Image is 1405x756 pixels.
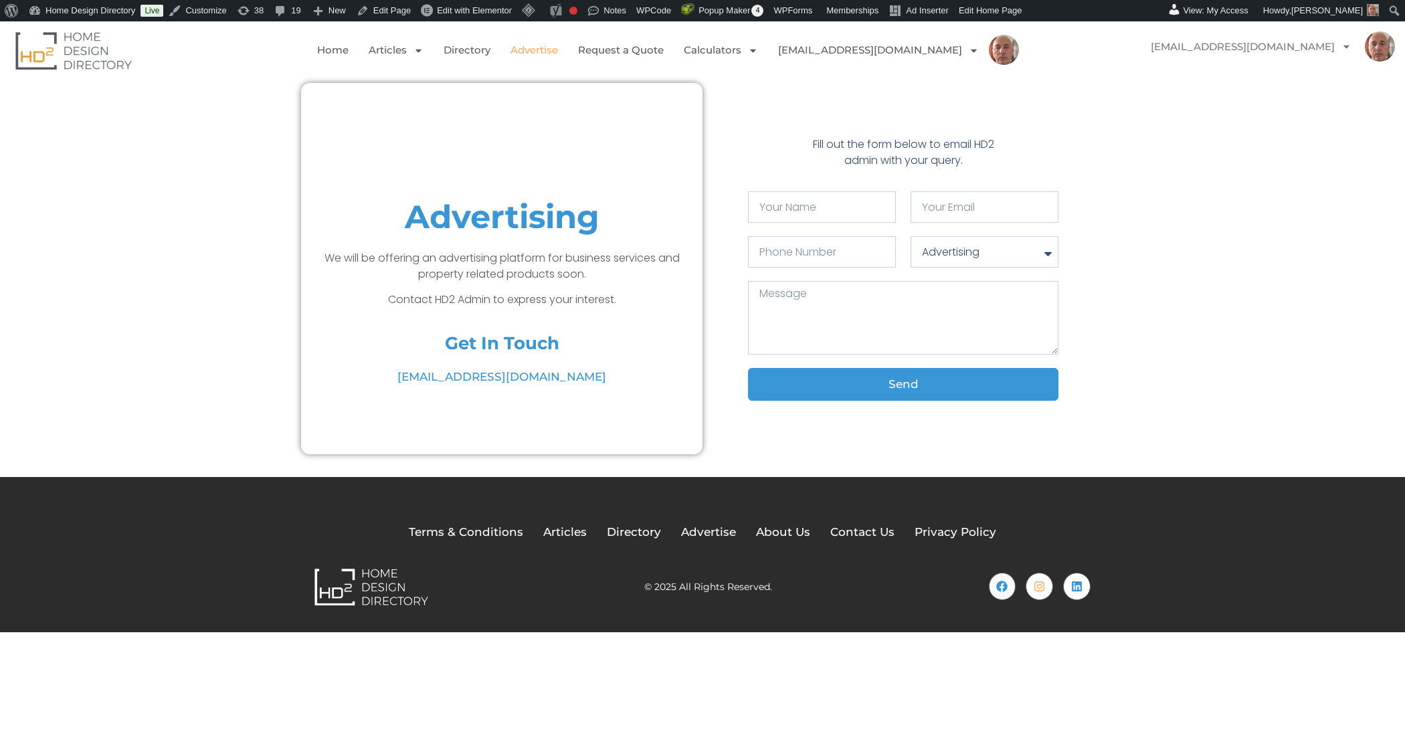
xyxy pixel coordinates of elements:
[317,35,349,66] a: Home
[510,35,558,66] a: Advertise
[681,524,736,541] a: Advertise
[578,35,664,66] a: Request a Quote
[830,524,895,541] a: Contact Us
[308,250,696,282] p: We will be offering an advertising platform for business services and property related products s...
[308,292,696,308] p: Contact HD2 Admin to express your interest.
[888,379,919,390] span: Send
[444,35,490,66] a: Directory
[140,5,163,17] a: Live
[308,369,696,386] a: [EMAIL_ADDRESS][DOMAIN_NAME]
[751,5,763,17] span: 4
[748,368,1058,401] button: Send
[644,582,772,591] h2: © 2025 All Rights Reserved.
[748,191,1058,414] form: Contact Form
[1291,5,1363,15] span: [PERSON_NAME]
[1365,31,1395,62] img: Mark Czernkowski
[778,35,979,66] a: [EMAIL_ADDRESS][DOMAIN_NAME]
[308,197,696,237] h1: Advertising
[806,136,1000,169] p: Fill out the form below to email HD2 admin with your query.
[409,524,523,541] a: Terms & Conditions
[1137,31,1365,62] a: [EMAIL_ADDRESS][DOMAIN_NAME]
[569,7,577,15] div: Needs improvement
[1137,31,1395,62] nav: Menu
[607,524,661,541] a: Directory
[543,524,587,541] a: Articles
[684,35,758,66] a: Calculators
[748,236,896,268] input: Only numbers and phone characters (#, -, *, etc) are accepted.
[285,35,1050,66] nav: Menu
[911,191,1058,223] input: Your Email
[445,331,559,355] h4: Get In Touch
[397,369,606,386] span: [EMAIL_ADDRESS][DOMAIN_NAME]
[437,5,512,15] span: Edit with Elementor
[915,524,996,541] a: Privacy Policy
[748,191,896,223] input: Your Name
[989,35,1019,65] img: Mark Czernkowski
[369,35,424,66] a: Articles
[756,524,810,541] a: About Us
